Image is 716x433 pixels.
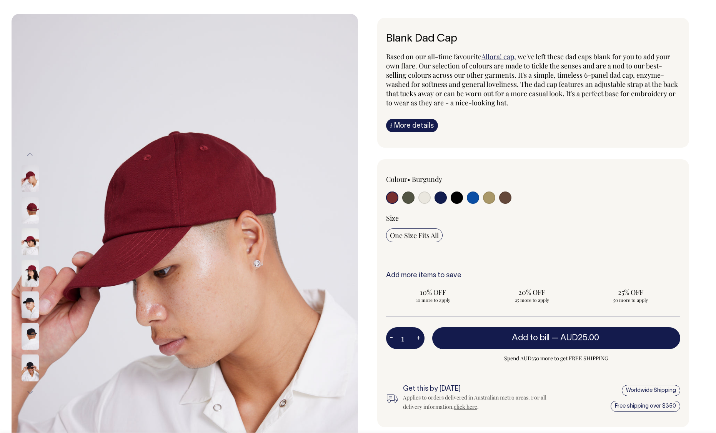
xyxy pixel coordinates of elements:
[386,228,443,242] input: One Size Fits All
[390,297,476,303] span: 10 more to apply
[24,384,36,401] button: Next
[403,385,547,393] h6: Get this by [DATE]
[560,334,599,342] span: AUD25.00
[22,197,39,224] img: burgundy
[386,213,680,223] div: Size
[588,297,674,303] span: 50 more to apply
[432,327,680,349] button: Add to bill —AUD25.00
[386,285,480,305] input: 10% OFF 10 more to apply
[403,393,547,411] div: Applies to orders delivered in Australian metro areas. For all delivery information, .
[22,291,39,318] img: black
[386,119,438,132] a: iMore details
[386,33,680,45] h6: Blank Dad Cap
[390,288,476,297] span: 10% OFF
[386,52,481,61] span: Based on our all-time favourite
[22,355,39,381] img: black
[481,52,514,61] a: Allora! cap
[413,331,425,346] button: +
[454,403,477,410] a: click here
[512,334,549,342] span: Add to bill
[432,354,680,363] span: Spend AUD350 more to get FREE SHIPPING
[489,288,575,297] span: 20% OFF
[407,175,410,184] span: •
[22,165,39,192] img: burgundy
[390,231,439,240] span: One Size Fits All
[485,285,579,305] input: 20% OFF 25 more to apply
[24,146,36,163] button: Previous
[386,175,504,184] div: Colour
[489,297,575,303] span: 25 more to apply
[386,52,678,107] span: , we've left these dad caps blank for you to add your own flare. Our selection of colours are mad...
[551,334,601,342] span: —
[22,228,39,255] img: burgundy
[22,323,39,350] img: black
[588,288,674,297] span: 25% OFF
[386,331,397,346] button: -
[386,272,680,280] h6: Add more items to save
[390,121,392,129] span: i
[22,260,39,287] img: burgundy
[412,175,442,184] label: Burgundy
[584,285,678,305] input: 25% OFF 50 more to apply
